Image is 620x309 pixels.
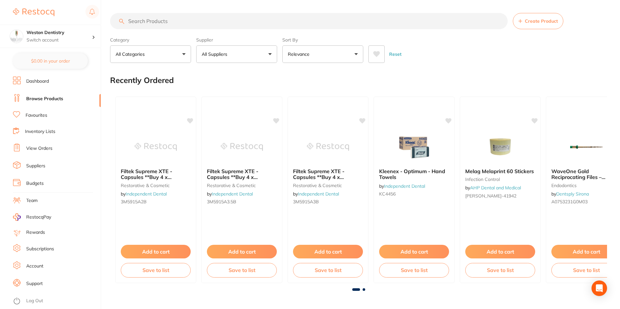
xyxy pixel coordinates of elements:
[121,168,191,180] b: Filtek Supreme XTE - Capsules **Buy 4 x Capsules** Receive 1 x Filtek Bulk Fil Flowable A2 (4862A...
[293,168,363,180] b: Filtek Supreme XTE - Capsules **Buy 4 x Capsules** Receive 1 x Filtek Bulk Fil Flowable A2 (4862A...
[10,30,23,43] img: Weston Dentistry
[26,246,54,252] a: Subscriptions
[13,8,54,16] img: Restocq Logo
[26,163,45,169] a: Suppliers
[207,263,277,277] button: Save to list
[26,229,45,236] a: Rewards
[384,183,425,189] a: Independent Dental
[221,131,263,163] img: Filtek Supreme XTE - Capsules **Buy 4 x Capsules** Receive 1 x Filtek Bulk Fil Flowable A2 (4862A...
[551,191,589,197] span: by
[592,280,607,296] div: Open Intercom Messenger
[307,131,349,163] img: Filtek Supreme XTE - Capsules **Buy 4 x Capsules** Receive 1 x Filtek Bulk Fil Flowable A2 (4862A...
[121,191,167,197] span: by
[27,37,92,43] p: Switch account
[13,213,51,221] a: RestocqPay
[379,263,449,277] button: Save to list
[470,185,521,191] a: AHP Dental and Medical
[465,185,521,191] span: by
[26,96,63,102] a: Browse Products
[26,280,43,287] a: Support
[26,78,49,85] a: Dashboard
[393,131,435,163] img: Kleenex - Optimum - Hand Towels
[202,51,230,57] p: All Suppliers
[556,191,589,197] a: Dentsply Sirona
[26,145,52,152] a: View Orders
[121,183,191,188] small: restorative & cosmetic
[212,191,253,197] a: Independent Dental
[25,128,55,135] a: Inventory Lists
[207,191,253,197] span: by
[110,76,174,85] h2: Recently Ordered
[293,263,363,277] button: Save to list
[207,183,277,188] small: restorative & cosmetic
[13,5,54,20] a: Restocq Logo
[207,168,277,180] b: Filtek Supreme XTE - Capsules **Buy 4 x Capsules** Receive 1 x Filtek Bulk Fil Flowable A2 (4862A...
[379,183,425,189] span: by
[196,45,277,63] button: All Suppliers
[135,131,177,163] img: Filtek Supreme XTE - Capsules **Buy 4 x Capsules** Receive 1 x Filtek Bulk Fil Flowable A2 (4862A...
[110,45,191,63] button: All Categories
[465,263,535,277] button: Save to list
[379,245,449,258] button: Add to cart
[207,245,277,258] button: Add to cart
[26,214,51,220] span: RestocqPay
[513,13,563,29] button: Create Product
[565,131,607,163] img: WaveOne Gold Reciprocating Files – Medium/31mm, 3 files
[298,191,339,197] a: Independent Dental
[525,18,558,24] span: Create Product
[293,245,363,258] button: Add to cart
[465,168,535,174] b: Melag Melaprint 60 Stickers
[282,45,363,63] button: Relevance
[116,51,147,57] p: All Categories
[13,213,21,221] img: RestocqPay
[465,245,535,258] button: Add to cart
[465,177,535,182] small: infection control
[387,45,403,63] button: Reset
[13,296,99,306] button: Log Out
[26,197,38,204] a: Team
[13,53,88,69] button: $0.00 in your order
[479,131,521,163] img: Melag Melaprint 60 Stickers
[110,13,508,29] input: Search Products
[207,199,277,204] small: 3M5915A3.5B
[121,199,191,204] small: 3M5915A2B
[26,180,44,187] a: Budgets
[121,245,191,258] button: Add to cart
[293,199,363,204] small: 3M5915A3B
[293,183,363,188] small: restorative & cosmetic
[465,193,535,198] small: [PERSON_NAME]-41942
[121,263,191,277] button: Save to list
[379,168,449,180] b: Kleenex - Optimum - Hand Towels
[196,37,277,43] label: Supplier
[293,191,339,197] span: by
[26,263,43,269] a: Account
[379,191,449,196] small: KC4456
[126,191,167,197] a: Independent Dental
[282,37,363,43] label: Sort By
[288,51,312,57] p: Relevance
[27,30,92,36] h4: Weston Dentistry
[110,37,191,43] label: Category
[26,112,47,119] a: Favourites
[26,298,43,304] a: Log Out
